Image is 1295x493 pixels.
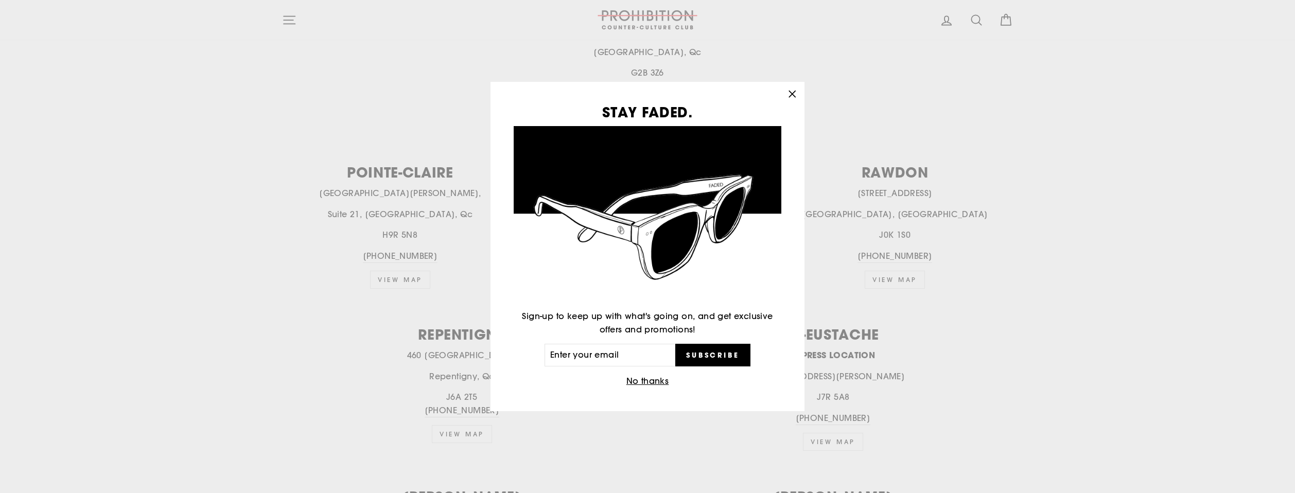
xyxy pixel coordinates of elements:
[675,344,750,366] button: Subscribe
[623,374,672,389] button: No thanks
[686,350,740,360] span: Subscribe
[514,310,781,336] p: Sign-up to keep up with what's going on, and get exclusive offers and promotions!
[514,105,781,119] h3: STAY FADED.
[545,344,675,366] input: Enter your email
